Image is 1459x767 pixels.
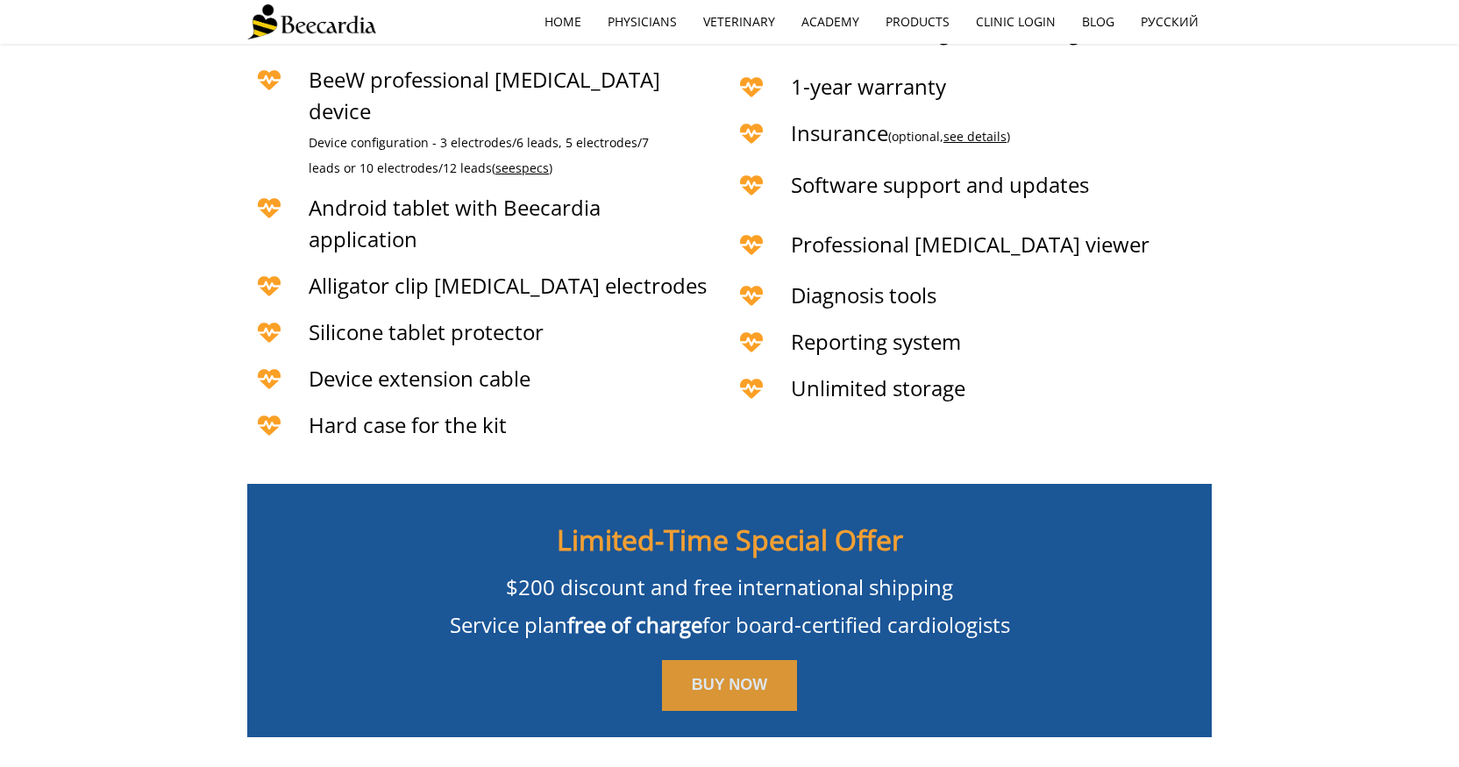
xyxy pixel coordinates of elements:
[309,65,660,125] span: BeeW professional [MEDICAL_DATA] device
[567,610,702,639] span: free of charge
[788,2,872,42] a: Academy
[247,4,376,39] img: Beecardia
[309,410,507,439] span: Hard case for the kit
[791,72,946,101] span: 1-year warranty
[309,134,649,176] span: Device configuration - 3 electrodes/6 leads, 5 electrodes/7 leads or 10 electrodes/12 leads
[791,281,936,309] span: Diagnosis tools
[492,160,495,176] span: (
[1069,2,1128,42] a: Blog
[594,2,690,42] a: Physicians
[791,230,1149,259] span: Professional [MEDICAL_DATA] viewer
[309,364,530,393] span: Device extension cable
[791,327,961,356] span: Reporting system
[516,160,552,176] span: specs)
[1128,2,1212,42] a: Русский
[791,373,965,402] span: Unlimited storage
[963,2,1069,42] a: Clinic Login
[692,676,768,693] span: BUY NOW
[557,521,903,558] span: Limited-Time Special Offer
[791,118,1010,147] span: Insurance
[495,161,552,176] a: seespecs)
[872,2,963,42] a: Products
[506,572,953,601] span: $200 discount and free international shipping
[662,660,798,711] a: BUY NOW
[309,193,601,253] span: Android tablet with Beecardia application
[791,170,1089,199] span: Software support and updates
[309,271,707,300] span: Alligator clip [MEDICAL_DATA] electrodes
[943,128,1007,145] a: see details
[309,317,544,346] span: Silicone tablet protector
[495,160,516,176] span: see
[690,2,788,42] a: Veterinary
[888,128,1010,145] span: (optional, )
[531,2,594,42] a: home
[832,19,1109,46] span: Free of charge for cardiologists
[450,610,1010,639] span: Service plan for board-certified cardiologists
